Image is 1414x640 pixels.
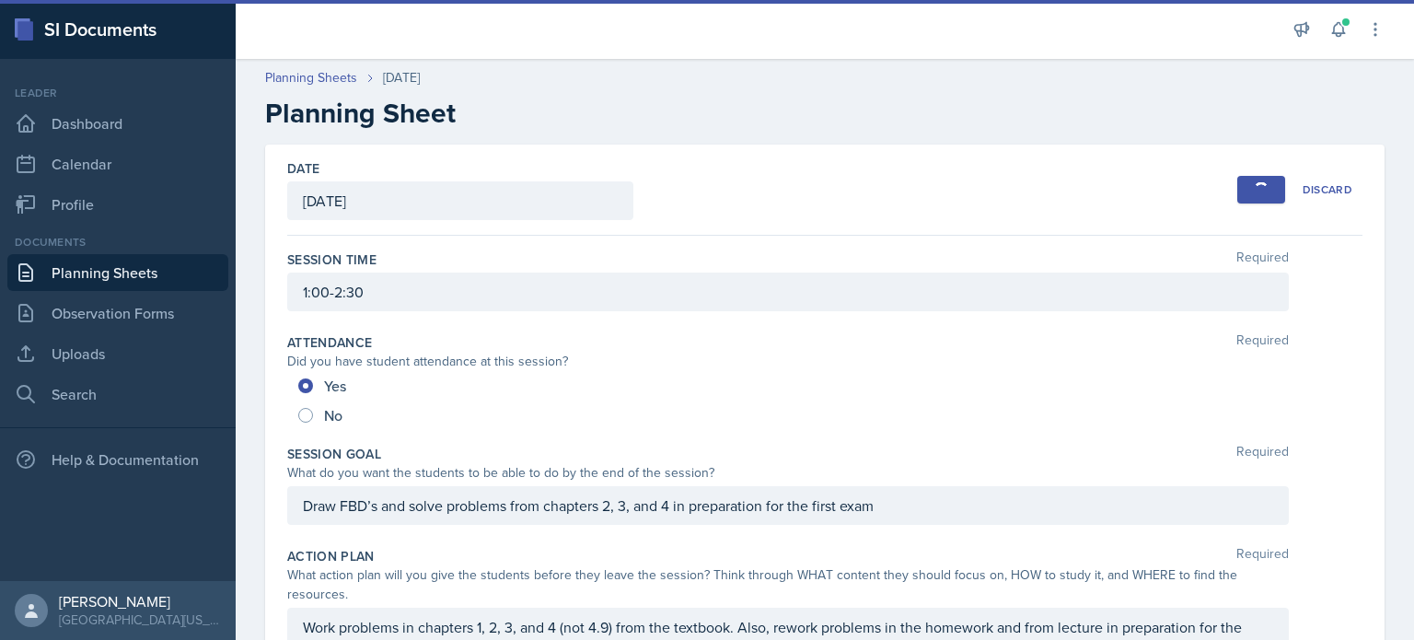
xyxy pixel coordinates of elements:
[7,234,228,250] div: Documents
[1236,445,1289,463] span: Required
[324,377,346,395] span: Yes
[287,333,373,352] label: Attendance
[287,463,1289,483] div: What do you want the students to be able to do by the end of the session?
[7,335,228,372] a: Uploads
[7,105,228,142] a: Dashboard
[7,376,228,413] a: Search
[287,250,377,269] label: Session Time
[303,281,1273,303] p: 1:00-2:30
[7,145,228,182] a: Calendar
[324,406,342,425] span: No
[1292,176,1362,204] button: Discard
[7,85,228,101] div: Leader
[7,186,228,223] a: Profile
[59,592,221,611] div: [PERSON_NAME]
[1236,250,1289,269] span: Required
[383,68,420,87] div: [DATE]
[287,445,381,463] label: Session Goal
[1303,182,1352,197] div: Discard
[7,295,228,332] a: Observation Forms
[59,611,221,629] div: [GEOGRAPHIC_DATA][US_STATE] in [GEOGRAPHIC_DATA]
[287,547,375,565] label: Action Plan
[7,254,228,291] a: Planning Sheets
[265,97,1385,130] h2: Planning Sheet
[287,159,319,178] label: Date
[303,495,1273,517] p: Draw FBD’s and solve problems from chapters 2, 3, and 4 in preparation for the first exam
[287,352,1289,371] div: Did you have student attendance at this session?
[287,565,1289,604] div: What action plan will you give the students before they leave the session? Think through WHAT con...
[1236,333,1289,352] span: Required
[7,441,228,478] div: Help & Documentation
[1236,547,1289,565] span: Required
[265,68,357,87] a: Planning Sheets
